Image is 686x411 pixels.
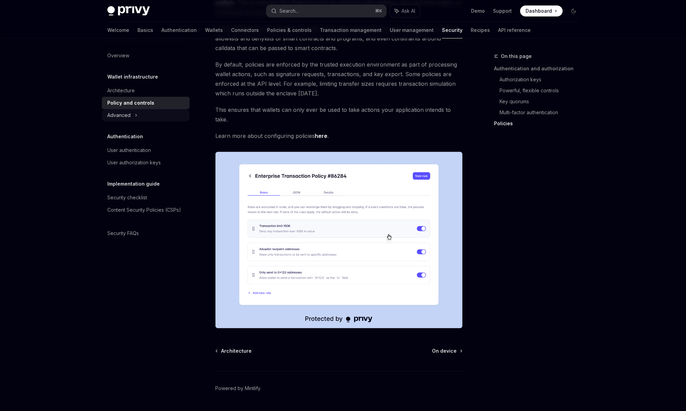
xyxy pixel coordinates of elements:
[493,8,512,14] a: Support
[267,22,312,38] a: Policies & controls
[231,22,259,38] a: Connectors
[500,85,585,96] a: Powerful, flexible controls
[375,8,382,14] span: ⌘ K
[107,146,151,154] div: User authentication
[401,8,415,14] span: Ask AI
[205,22,223,38] a: Wallets
[215,105,462,124] span: This ensures that wallets can only ever be used to take actions your application intends to take.
[501,52,532,60] span: On this page
[102,227,190,239] a: Security FAQs
[107,158,161,167] div: User authorization keys
[315,132,327,140] a: here
[107,193,147,202] div: Security checklist
[432,348,462,354] a: On device
[320,22,382,38] a: Transaction management
[215,24,462,53] span: Policies allows you to configure transfer limits, allow lists and deny lists of transfer recipien...
[137,22,153,38] a: Basics
[161,22,197,38] a: Authentication
[216,348,252,354] a: Architecture
[102,156,190,169] a: User authorization keys
[215,131,462,141] span: Learn more about configuring policies .
[494,63,585,74] a: Authentication and authorization
[221,348,252,354] span: Architecture
[107,229,139,237] div: Security FAQs
[102,204,190,216] a: Content Security Policies (CSPs)
[102,191,190,204] a: Security checklist
[215,60,462,98] span: By default, policies are enforced by the trusted execution environment as part of processing wall...
[102,144,190,156] a: User authentication
[471,8,485,14] a: Demo
[215,152,462,328] img: Managing policies in the Privy Dashboard
[107,180,160,188] h5: Implementation guide
[520,5,563,16] a: Dashboard
[279,7,299,15] div: Search...
[107,73,158,81] h5: Wallet infrastructure
[568,5,579,16] button: Toggle dark mode
[102,84,190,97] a: Architecture
[102,97,190,109] a: Policy and controls
[390,5,420,17] button: Ask AI
[107,206,181,214] div: Content Security Policies (CSPs)
[500,96,585,107] a: Key quorums
[107,51,129,60] div: Overview
[442,22,462,38] a: Security
[102,49,190,62] a: Overview
[215,385,261,392] a: Powered by Mintlify
[500,107,585,118] a: Multi-factor authentication
[471,22,490,38] a: Recipes
[107,111,131,119] div: Advanced
[500,74,585,85] a: Authorization keys
[266,5,386,17] button: Search...⌘K
[494,118,585,129] a: Policies
[107,86,135,95] div: Architecture
[498,22,531,38] a: API reference
[107,132,143,141] h5: Authentication
[432,348,457,354] span: On device
[390,22,434,38] a: User management
[107,6,150,16] img: dark logo
[526,8,552,14] span: Dashboard
[107,22,129,38] a: Welcome
[107,99,154,107] div: Policy and controls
